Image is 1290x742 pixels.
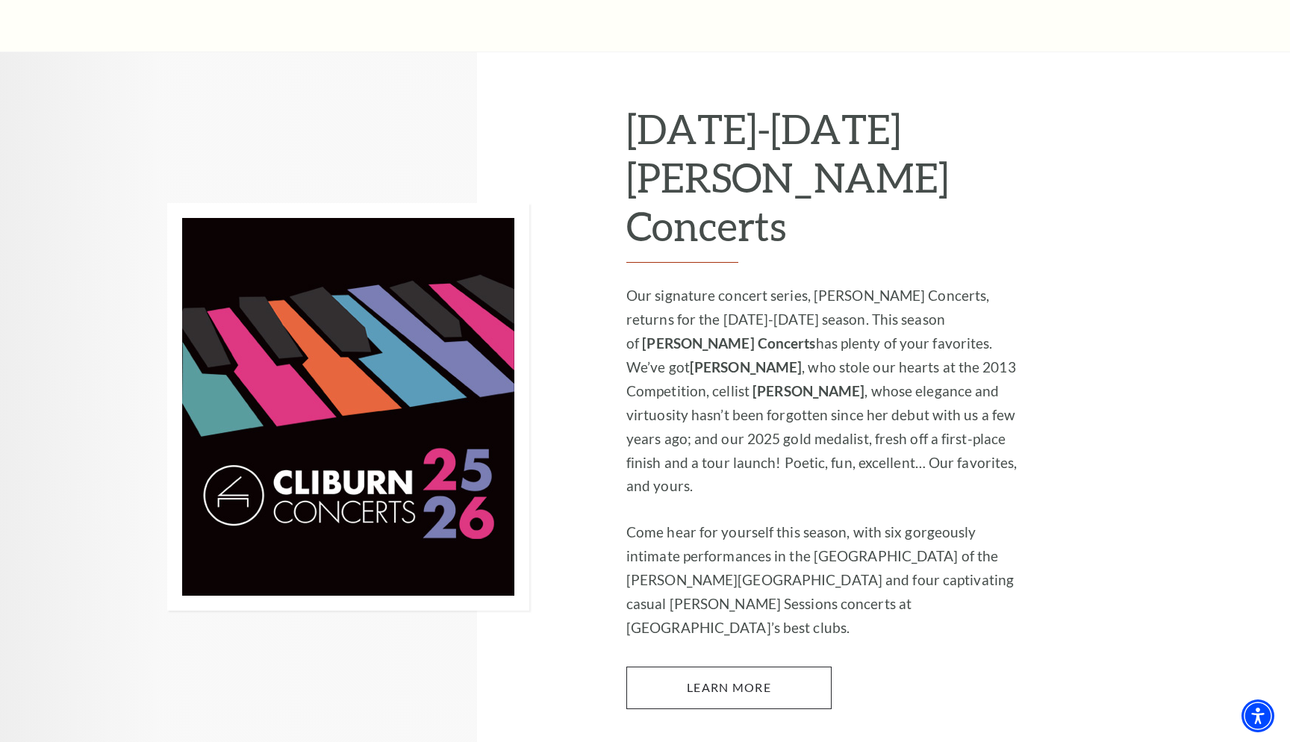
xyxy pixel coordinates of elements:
strong: [PERSON_NAME] [690,358,802,375]
p: Our signature concert series, [PERSON_NAME] Concerts, returns for the [DATE]-[DATE] season. This ... [626,284,1026,499]
img: 2025-2026 Cliburn Concerts [167,203,529,611]
a: Learn More 2025-2026 Cliburn Concerts [626,667,832,708]
div: Accessibility Menu [1241,699,1274,732]
strong: [PERSON_NAME] [752,382,864,399]
p: Come hear for yourself this season, with six gorgeously intimate performances in the [GEOGRAPHIC_... [626,520,1026,640]
h2: [DATE]-[DATE] [PERSON_NAME] Concerts [626,105,1026,262]
strong: [PERSON_NAME] Concerts [642,334,815,352]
